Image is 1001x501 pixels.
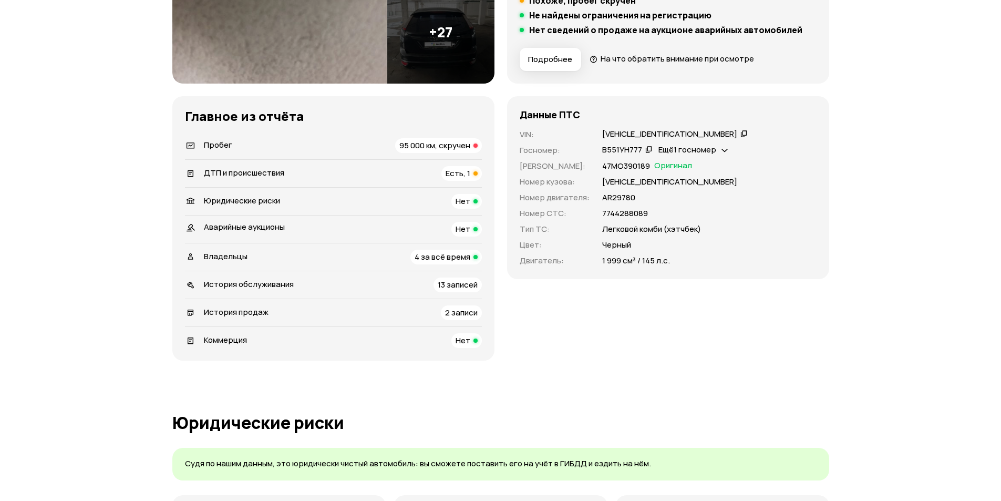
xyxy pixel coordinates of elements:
[520,208,590,219] p: Номер СТС :
[456,335,470,346] span: Нет
[529,10,711,21] h5: Не найдены ограничения на регистрацию
[602,129,737,140] div: [VEHICLE_IDENTIFICATION_NUMBER]
[204,306,269,318] span: История продаж
[204,139,232,150] span: Пробег
[602,239,631,251] p: Черный
[520,48,581,71] button: Подробнее
[602,145,642,156] div: В551УН777
[185,109,482,124] h3: Главное из отчёта
[438,279,478,290] span: 13 записей
[529,25,802,35] h5: Нет сведений о продаже на аукционе аварийных автомобилей
[520,160,590,172] p: [PERSON_NAME] :
[520,176,590,188] p: Номер кузова :
[456,196,470,207] span: Нет
[658,144,716,155] span: Ещё 1 госномер
[602,255,670,267] p: 1 999 см³ / 145 л.с.
[520,145,590,156] p: Госномер :
[601,53,754,64] span: На что обратить внимание при осмотре
[520,239,590,251] p: Цвет :
[399,140,470,151] span: 95 000 км, скручен
[602,208,648,219] p: 7744288089
[204,279,294,290] span: История обслуживания
[520,223,590,235] p: Тип ТС :
[446,168,470,179] span: Есть, 1
[520,255,590,267] p: Двигатель :
[204,195,280,206] span: Юридические риски
[204,167,284,178] span: ДТП и происшествия
[520,192,590,203] p: Номер двигателя :
[204,251,247,262] span: Владельцы
[204,221,285,232] span: Аварийные аукционы
[456,223,470,234] span: Нет
[415,251,470,262] span: 4 за всё время
[528,54,572,65] span: Подробнее
[172,413,829,432] h1: Юридические риски
[602,192,635,203] p: АR29780
[204,334,247,345] span: Коммерция
[602,176,737,188] p: [VEHICLE_IDENTIFICATION_NUMBER]
[520,129,590,140] p: VIN :
[654,160,692,172] span: Оригинал
[602,160,650,172] p: 47МО390189
[445,307,478,318] span: 2 записи
[590,53,755,64] a: На что обратить внимание при осмотре
[520,109,580,120] h4: Данные ПТС
[185,458,817,469] p: Судя по нашим данным, это юридически чистый автомобиль: вы сможете поставить его на учёт в ГИБДД ...
[602,223,701,235] p: Легковой комби (хэтчбек)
